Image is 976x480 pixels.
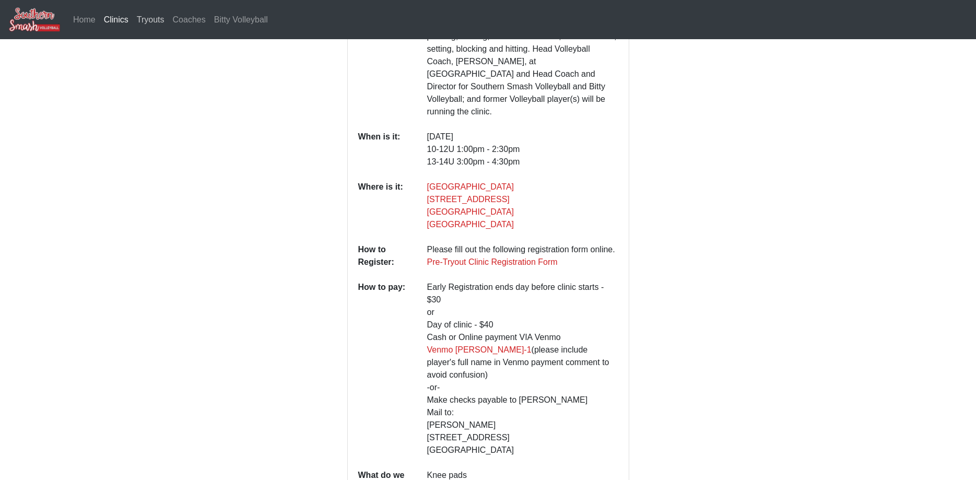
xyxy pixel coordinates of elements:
[133,9,169,30] a: Tryouts
[350,131,419,181] dt: When is it:
[427,182,514,229] a: [GEOGRAPHIC_DATA][STREET_ADDRESS][GEOGRAPHIC_DATA][GEOGRAPHIC_DATA]
[427,345,532,354] a: Venmo [PERSON_NAME]-1
[69,9,100,30] a: Home
[350,243,419,281] dt: How to Register:
[427,131,618,168] p: [DATE] 10-12U 1:00pm - 2:30pm 13-14U 3:00pm - 4:30pm
[210,9,272,30] a: Bitty Volleyball
[427,5,618,118] p: Attendees will be grouped according to age and/or skill level. Drill stations and competitions to...
[8,7,61,32] img: Southern Smash Volleyball
[427,281,618,456] p: Early Registration ends day before clinic starts - $30 or Day of clinic - $40 Cash or Online paym...
[427,257,558,266] a: Pre-Tryout Clinic Registration Form
[169,9,210,30] a: Coaches
[427,243,618,268] p: Please fill out the following registration form online.
[350,5,419,131] dt: What is it:
[350,281,419,469] dt: How to pay:
[350,181,419,243] dt: Where is it:
[100,9,133,30] a: Clinics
